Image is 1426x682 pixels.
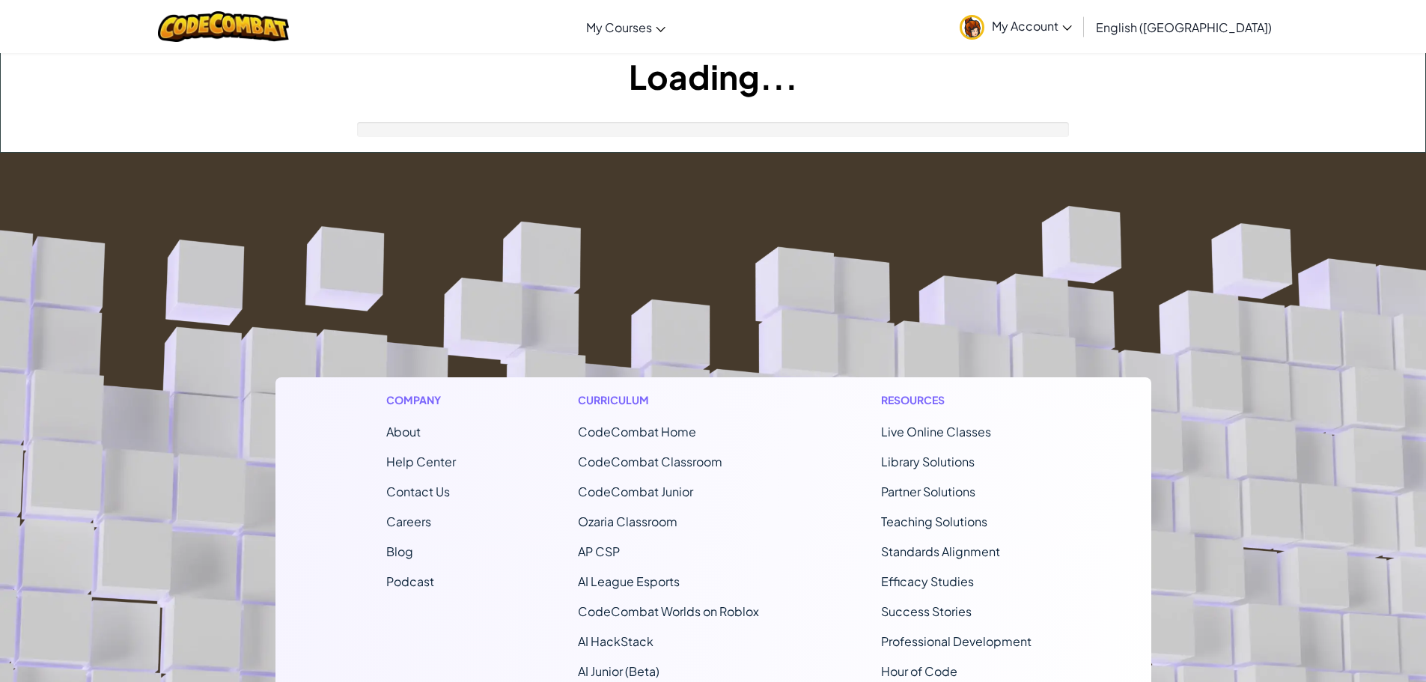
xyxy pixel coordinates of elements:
[578,424,696,439] span: CodeCombat Home
[386,573,434,589] a: Podcast
[578,392,759,408] h1: Curriculum
[952,3,1079,50] a: My Account
[578,544,620,559] a: AP CSP
[578,603,759,619] a: CodeCombat Worlds on Roblox
[578,633,653,649] a: AI HackStack
[881,633,1032,649] a: Professional Development
[881,484,975,499] a: Partner Solutions
[578,514,677,529] a: Ozaria Classroom
[578,454,722,469] a: CodeCombat Classroom
[881,663,957,679] a: Hour of Code
[158,11,289,42] img: CodeCombat logo
[881,454,975,469] a: Library Solutions
[881,544,1000,559] a: Standards Alignment
[586,19,652,35] span: My Courses
[386,454,456,469] a: Help Center
[386,392,456,408] h1: Company
[386,514,431,529] a: Careers
[881,392,1040,408] h1: Resources
[578,484,693,499] a: CodeCombat Junior
[1088,7,1279,47] a: English ([GEOGRAPHIC_DATA])
[881,573,974,589] a: Efficacy Studies
[578,573,680,589] a: AI League Esports
[881,603,972,619] a: Success Stories
[960,15,984,40] img: avatar
[881,424,991,439] a: Live Online Classes
[386,544,413,559] a: Blog
[386,424,421,439] a: About
[1,53,1425,100] h1: Loading...
[578,663,659,679] a: AI Junior (Beta)
[579,7,673,47] a: My Courses
[881,514,987,529] a: Teaching Solutions
[386,484,450,499] span: Contact Us
[992,18,1072,34] span: My Account
[1096,19,1272,35] span: English ([GEOGRAPHIC_DATA])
